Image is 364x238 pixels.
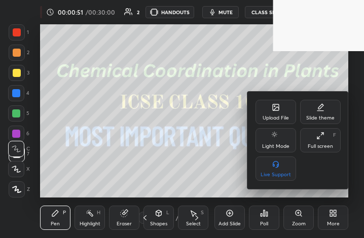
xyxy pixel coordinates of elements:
div: Slide theme [306,115,335,121]
div: Live Support [261,172,291,177]
div: Light Mode [262,144,289,149]
div: Upload File [263,115,289,121]
div: Full screen [308,144,333,149]
div: F [333,133,336,138]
